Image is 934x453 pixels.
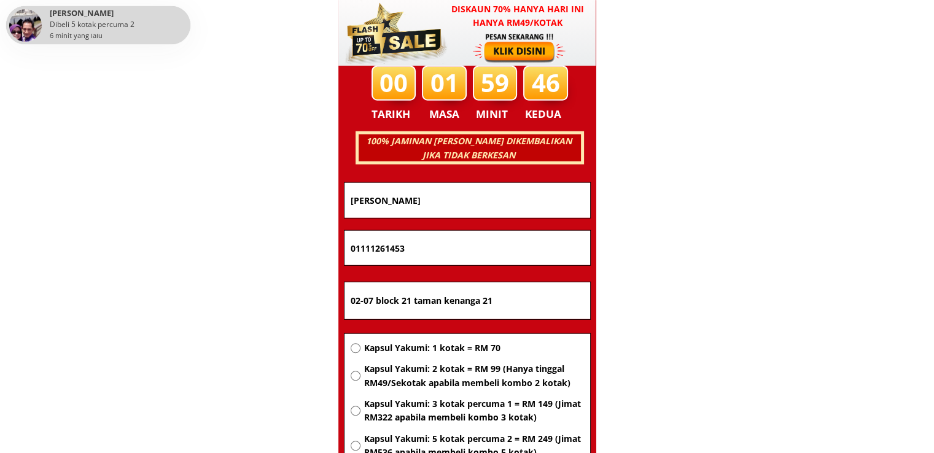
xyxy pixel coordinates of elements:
span: Kapsul Yakumi: 1 kotak = RM 70 [364,341,583,355]
h3: KEDUA [525,106,565,123]
h3: Diskaun 70% hanya hari ini hanya RM49/kotak [440,2,596,30]
span: Kapsul Yakumi: 3 kotak percuma 1 = RM 149 (Jimat RM322 apabila membeli kombo 3 kotak) [364,397,583,425]
input: Alamat [348,282,587,319]
span: Kapsul Yakumi: 2 kotak = RM 99 (Hanya tinggal RM49/Sekotak apabila membeli kombo 2 kotak) [364,362,583,390]
h3: MASA [424,106,465,123]
input: Nama penuh [348,183,587,218]
h3: TARIKH [372,106,423,123]
input: Nombor Telefon Bimbit [348,231,587,265]
h3: 100% JAMINAN [PERSON_NAME] DIKEMBALIKAN JIKA TIDAK BERKESAN [357,134,580,162]
h3: MINIT [476,106,513,123]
